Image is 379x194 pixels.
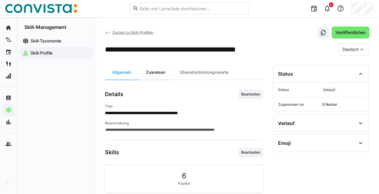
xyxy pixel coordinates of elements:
h4: Beschreibung [105,121,263,126]
span: Bearbeiten [241,92,261,97]
h4: Titel [105,104,263,109]
span: Zurück zu Skill-Profilen [112,30,153,35]
div: Verlauf [278,120,295,126]
button: Bearbeiten [238,89,263,99]
a: Zurück zu Skill-Profilen [105,30,153,35]
button: Veröffentlichen [332,27,369,39]
div: Zuweisen [139,65,172,80]
button: Bearbeiten [238,148,263,157]
div: Status [278,71,293,77]
input: Skills und Lernpfade durchsuchen… [139,6,246,11]
span: 5 [330,3,332,7]
span: Deutsch [343,46,359,52]
div: Übereinstimmungswerte [172,65,236,80]
span: Veröffentlichen [335,30,366,36]
h3: Details [105,91,123,98]
span: Zugewiesen an [278,102,320,107]
span: Status [278,87,320,92]
div: Allgemein [105,65,139,80]
div: Emoji [278,140,291,146]
span: Entwurf [324,88,335,92]
h3: Skills [105,149,119,156]
span: 0 Nutzer [322,102,364,107]
span: 6 [182,172,186,180]
span: Bearbeiten [241,150,261,155]
span: Kapitel [178,181,190,186]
